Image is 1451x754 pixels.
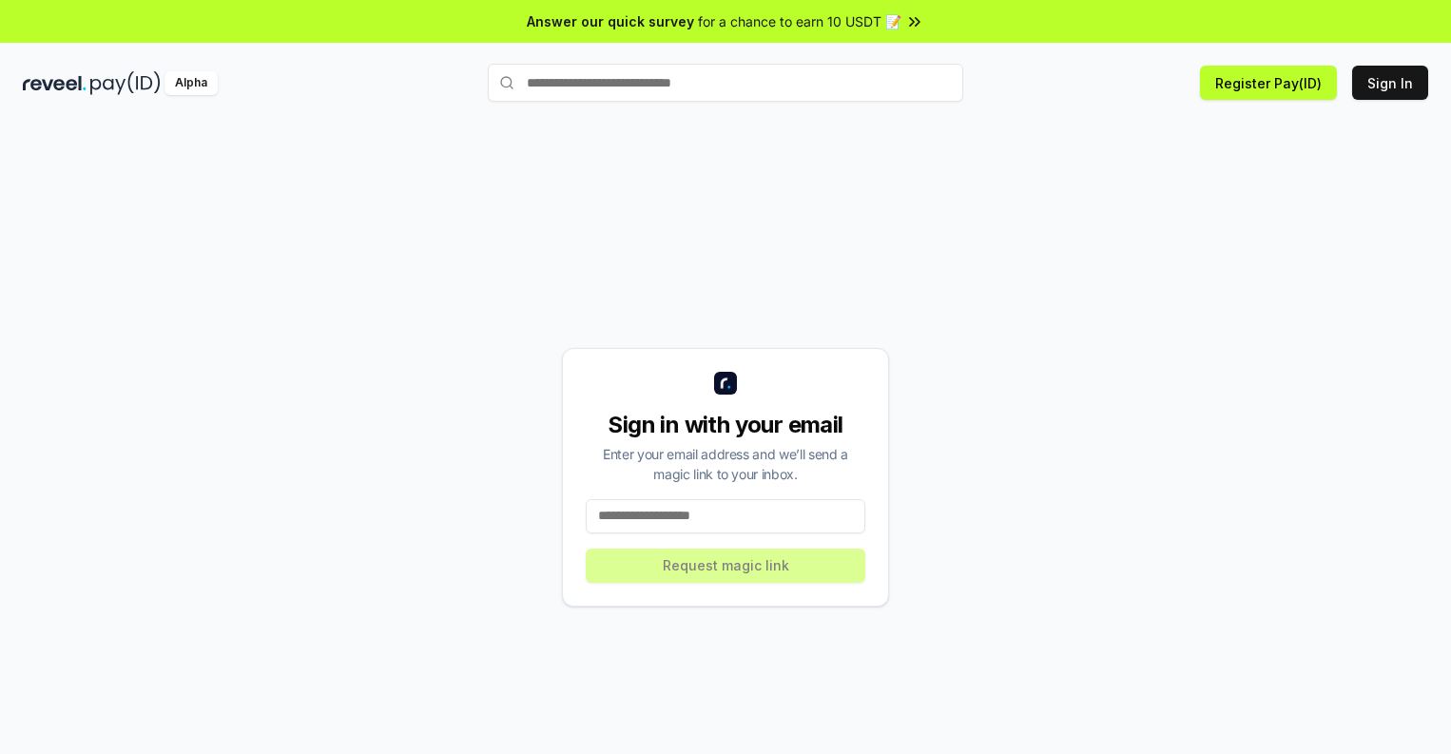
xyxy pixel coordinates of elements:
button: Register Pay(ID) [1200,66,1337,100]
div: Sign in with your email [586,410,865,440]
img: pay_id [90,71,161,95]
span: for a chance to earn 10 USDT 📝 [698,11,901,31]
img: reveel_dark [23,71,87,95]
img: logo_small [714,372,737,395]
div: Enter your email address and we’ll send a magic link to your inbox. [586,444,865,484]
span: Answer our quick survey [527,11,694,31]
div: Alpha [164,71,218,95]
button: Sign In [1352,66,1428,100]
